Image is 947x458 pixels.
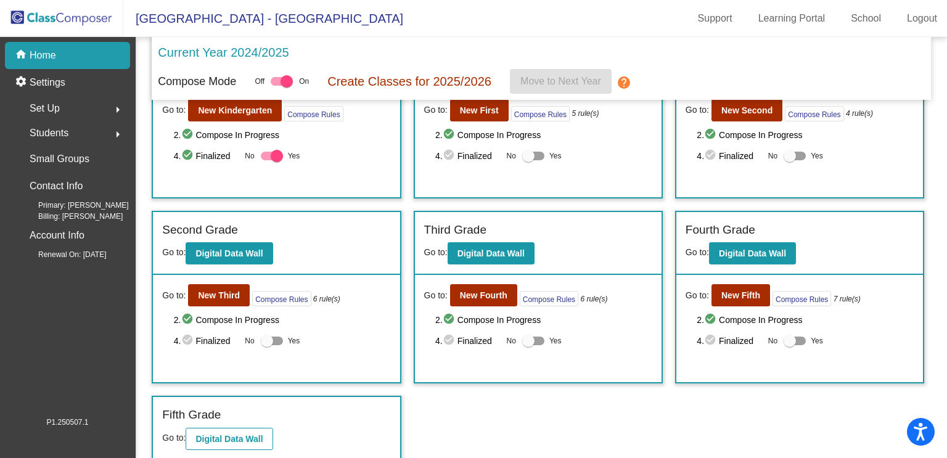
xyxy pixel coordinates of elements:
span: Yes [811,333,823,348]
mat-icon: check_circle [181,333,196,348]
span: No [768,335,777,346]
button: New First [450,99,509,121]
button: New Fifth [711,284,770,306]
button: Digital Data Wall [186,428,273,450]
mat-icon: check_circle [443,333,457,348]
p: Small Groups [30,150,89,168]
i: 5 rule(s) [572,108,599,119]
mat-icon: settings [15,75,30,90]
button: Compose Rules [520,291,578,306]
label: Third Grade [424,221,486,239]
span: Yes [288,149,300,163]
button: New Second [711,99,782,121]
span: 4. Finalized [697,333,762,348]
button: Move to Next Year [510,69,612,94]
p: Create Classes for 2025/2026 [327,72,491,91]
button: Compose Rules [284,106,343,121]
b: Digital Data Wall [719,248,786,258]
button: Compose Rules [773,291,831,306]
span: Go to: [424,289,448,302]
span: Go to: [686,104,709,117]
span: Go to: [686,247,709,257]
label: Fourth Grade [686,221,755,239]
mat-icon: check_circle [704,333,719,348]
span: No [245,150,254,162]
p: Current Year 2024/2025 [158,43,289,62]
b: New Fourth [460,290,507,300]
span: Go to: [424,247,448,257]
mat-icon: home [15,48,30,63]
button: New Third [188,284,250,306]
span: Students [30,125,68,142]
span: Primary: [PERSON_NAME] [18,200,129,211]
b: New Second [721,105,773,115]
mat-icon: check_circle [704,313,719,327]
span: Go to: [686,289,709,302]
button: Digital Data Wall [709,242,796,264]
b: New Third [198,290,240,300]
label: Second Grade [162,221,238,239]
span: Billing: [PERSON_NAME] [18,211,123,222]
mat-icon: arrow_right [110,127,125,142]
b: Digital Data Wall [457,248,525,258]
span: 2. Compose In Progress [174,128,391,142]
b: New Kindergarten [198,105,272,115]
p: Home [30,48,56,63]
span: 4. Finalized [174,333,239,348]
p: Contact Info [30,178,83,195]
mat-icon: check_circle [443,149,457,163]
mat-icon: check_circle [181,128,196,142]
span: Go to: [424,104,448,117]
mat-icon: check_circle [443,128,457,142]
span: 4. Finalized [174,149,239,163]
mat-icon: help [617,75,631,90]
mat-icon: check_circle [181,313,196,327]
mat-icon: check_circle [181,149,196,163]
b: Digital Data Wall [195,434,263,444]
span: 4. Finalized [435,149,501,163]
span: No [245,335,254,346]
span: 2. Compose In Progress [435,313,652,327]
button: New Fourth [450,284,517,306]
span: Go to: [162,289,186,302]
span: Yes [549,149,562,163]
b: New First [460,105,499,115]
span: 2. Compose In Progress [174,313,391,327]
b: Digital Data Wall [195,248,263,258]
mat-icon: check_circle [443,313,457,327]
button: New Kindergarten [188,99,282,121]
span: 2. Compose In Progress [697,313,914,327]
span: 4. Finalized [435,333,501,348]
button: Digital Data Wall [448,242,535,264]
mat-icon: check_circle [704,128,719,142]
p: Account Info [30,227,84,244]
i: 7 rule(s) [834,293,861,305]
span: 4. Finalized [697,149,762,163]
span: Yes [811,149,823,163]
span: On [299,76,309,87]
p: Compose Mode [158,73,236,90]
p: Settings [30,75,65,90]
i: 6 rule(s) [313,293,340,305]
button: Digital Data Wall [186,242,273,264]
a: School [841,9,891,28]
button: Compose Rules [511,106,570,121]
button: Compose Rules [785,106,843,121]
span: Set Up [30,100,60,117]
span: Off [255,76,264,87]
mat-icon: check_circle [704,149,719,163]
span: Renewal On: [DATE] [18,249,106,260]
span: Go to: [162,104,186,117]
label: Fifth Grade [162,406,221,424]
span: No [507,335,516,346]
button: Compose Rules [252,291,311,306]
a: Learning Portal [748,9,835,28]
span: [GEOGRAPHIC_DATA] - [GEOGRAPHIC_DATA] [123,9,403,28]
span: No [507,150,516,162]
span: Yes [549,333,562,348]
b: New Fifth [721,290,760,300]
span: 2. Compose In Progress [435,128,652,142]
span: Go to: [162,433,186,443]
span: No [768,150,777,162]
span: Yes [288,333,300,348]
